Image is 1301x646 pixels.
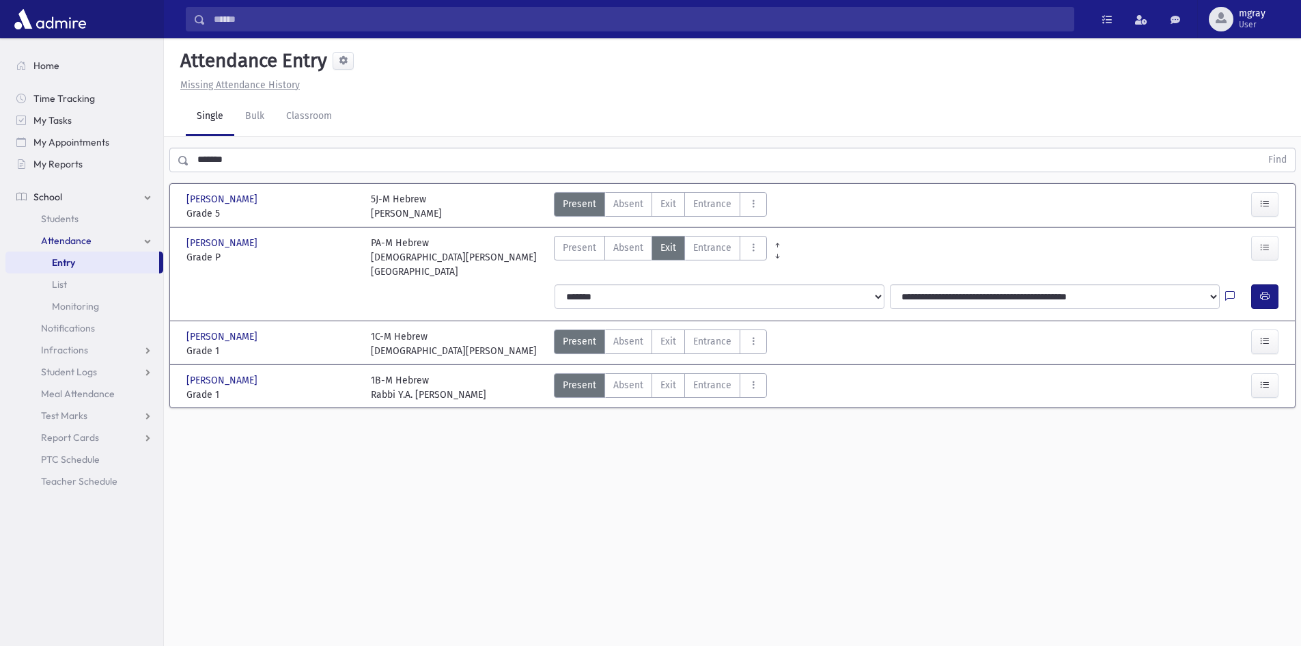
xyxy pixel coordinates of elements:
span: My Reports [33,158,83,170]
span: PTC Schedule [41,453,100,466]
span: Report Cards [41,431,99,444]
span: Home [33,59,59,72]
a: Entry [5,252,159,273]
span: Grade P [186,250,357,265]
span: List [52,278,67,291]
button: Find [1260,148,1295,172]
span: Exit [660,334,676,349]
a: Teacher Schedule [5,470,163,492]
a: School [5,186,163,208]
span: Absent [613,334,643,349]
span: Entry [52,256,75,269]
span: Grade 1 [186,344,357,358]
a: Classroom [275,98,343,136]
span: Meal Attendance [41,388,115,400]
span: Exit [660,197,676,211]
span: Grade 1 [186,388,357,402]
span: Student Logs [41,366,97,378]
span: Time Tracking [33,92,95,105]
span: mgray [1239,8,1265,19]
span: Entrance [693,197,731,211]
span: Infractions [41,344,88,356]
span: Entrance [693,334,731,349]
a: Monitoring [5,295,163,317]
span: Grade 5 [186,206,357,221]
a: My Tasks [5,109,163,131]
div: 1C-M Hebrew [DEMOGRAPHIC_DATA][PERSON_NAME] [371,329,537,358]
input: Search [206,7,1074,31]
span: My Appointments [33,136,109,148]
a: Notifications [5,317,163,339]
span: Test Marks [41,409,87,422]
a: Missing Attendance History [175,79,300,91]
div: AttTypes [554,236,767,279]
span: Absent [613,197,643,211]
a: Test Marks [5,405,163,427]
div: PA-M Hebrew [DEMOGRAPHIC_DATA][PERSON_NAME][GEOGRAPHIC_DATA] [371,236,542,279]
span: Exit [660,378,676,392]
span: Present [563,241,596,255]
span: Present [563,378,596,392]
img: AdmirePro [11,5,89,33]
a: List [5,273,163,295]
span: User [1239,19,1265,30]
span: School [33,191,62,203]
div: AttTypes [554,192,767,221]
span: [PERSON_NAME] [186,236,260,250]
a: Attendance [5,230,163,252]
u: Missing Attendance History [180,79,300,91]
a: PTC Schedule [5,448,163,470]
div: 5J-M Hebrew [PERSON_NAME] [371,192,442,221]
span: Teacher Schedule [41,475,117,487]
span: Students [41,213,79,225]
span: Present [563,334,596,349]
a: Infractions [5,339,163,361]
span: My Tasks [33,114,72,126]
span: Notifications [41,322,95,334]
a: Students [5,208,163,230]
a: Single [186,98,234,136]
span: Entrance [693,378,731,392]
span: [PERSON_NAME] [186,329,260,344]
a: Report Cards [5,427,163,448]
span: Absent [613,378,643,392]
a: Home [5,55,163,77]
span: Attendance [41,234,92,247]
a: Meal Attendance [5,383,163,405]
a: Student Logs [5,361,163,383]
h5: Attendance Entry [175,49,327,72]
a: My Appointments [5,131,163,153]
span: [PERSON_NAME] [186,192,260,206]
span: Entrance [693,241,731,255]
a: Time Tracking [5,88,163,109]
div: AttTypes [554,329,767,358]
span: Present [563,197,596,211]
span: [PERSON_NAME] [186,373,260,388]
div: 1B-M Hebrew Rabbi Y.A. [PERSON_NAME] [371,373,486,402]
a: Bulk [234,98,275,136]
div: AttTypes [554,373,767,402]
a: My Reports [5,153,163,175]
span: Exit [660,241,676,255]
span: Monitoring [52,300,99,312]
span: Absent [613,241,643,255]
